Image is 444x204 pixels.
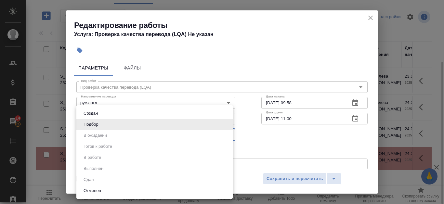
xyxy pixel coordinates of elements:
button: В ожидании [82,132,109,139]
button: Подбор [82,121,100,128]
button: В работе [82,154,103,161]
button: Создан [82,110,100,117]
button: Отменен [82,187,103,194]
button: Готов к работе [82,143,114,150]
button: Выполнен [82,165,105,172]
button: Сдан [82,176,96,183]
